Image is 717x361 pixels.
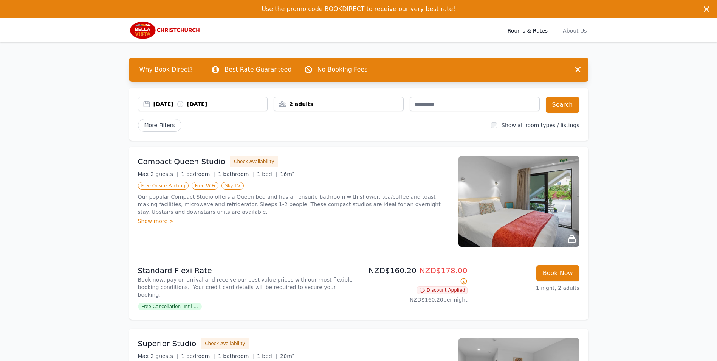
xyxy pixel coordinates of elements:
[138,338,197,349] h3: Superior Studio
[561,18,588,42] a: About Us
[225,65,291,74] p: Best Rate Guaranteed
[138,303,202,310] span: Free Cancellation until ...
[181,171,215,177] span: 1 bedroom |
[218,353,254,359] span: 1 bathroom |
[546,97,579,113] button: Search
[362,296,468,303] p: NZD$160.20 per night
[536,265,579,281] button: Book Now
[138,276,356,299] p: Book now, pay on arrival and receive our best value prices with our most flexible booking conditi...
[280,353,294,359] span: 20m²
[133,62,199,77] span: Why Book Direct?
[262,5,455,12] span: Use the promo code BOOKDIRECT to receive our very best rate!
[230,156,278,167] button: Check Availability
[138,171,178,177] span: Max 2 guests |
[474,284,579,292] p: 1 night, 2 adults
[218,171,254,177] span: 1 bathroom |
[138,353,178,359] span: Max 2 guests |
[274,100,403,108] div: 2 adults
[221,182,244,190] span: Sky TV
[138,217,449,225] div: Show more >
[138,156,226,167] h3: Compact Queen Studio
[129,21,201,39] img: Bella Vista Christchurch
[417,286,468,294] span: Discount Applied
[201,338,249,349] button: Check Availability
[420,266,468,275] span: NZD$178.00
[502,122,579,128] label: Show all room types / listings
[280,171,294,177] span: 16m²
[192,182,219,190] span: Free WiFi
[138,193,449,216] p: Our popular Compact Studio offers a Queen bed and has an ensuite bathroom with shower, tea/coffee...
[257,171,277,177] span: 1 bed |
[506,18,549,42] a: Rooms & Rates
[138,119,181,132] span: More Filters
[362,265,468,286] p: NZD$160.20
[317,65,368,74] p: No Booking Fees
[138,265,356,276] p: Standard Flexi Rate
[153,100,268,108] div: [DATE] [DATE]
[138,182,189,190] span: Free Onsite Parking
[257,353,277,359] span: 1 bed |
[181,353,215,359] span: 1 bedroom |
